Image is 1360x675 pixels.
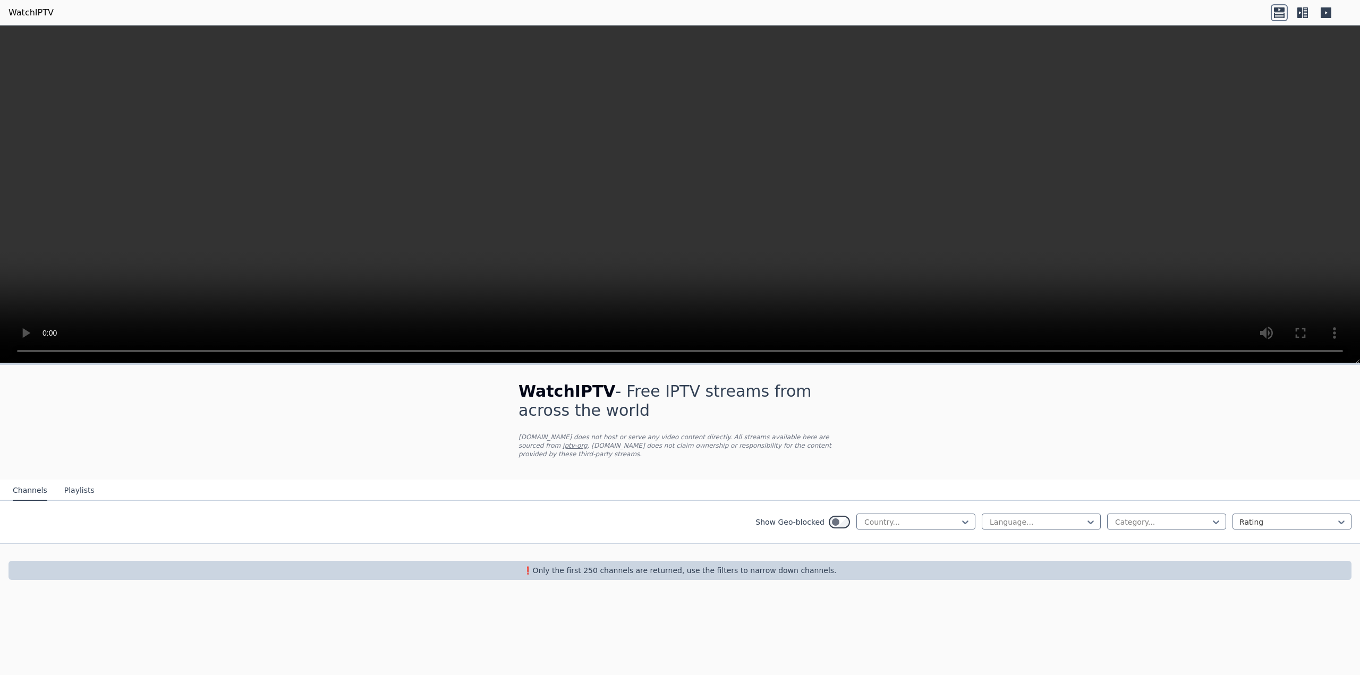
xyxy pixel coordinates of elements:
[518,382,841,420] h1: - Free IPTV streams from across the world
[518,433,841,458] p: [DOMAIN_NAME] does not host or serve any video content directly. All streams available here are s...
[755,517,824,527] label: Show Geo-blocked
[13,565,1347,576] p: ❗️Only the first 250 channels are returned, use the filters to narrow down channels.
[563,442,588,449] a: iptv-org
[13,481,47,501] button: Channels
[64,481,95,501] button: Playlists
[8,6,54,19] a: WatchIPTV
[518,382,616,400] span: WatchIPTV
